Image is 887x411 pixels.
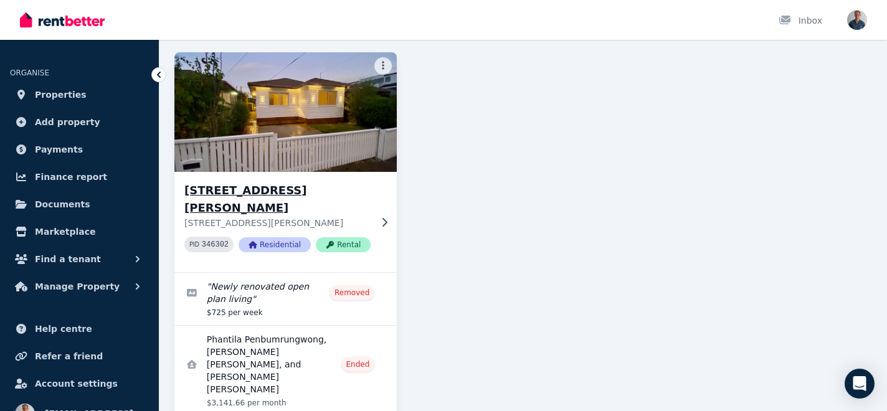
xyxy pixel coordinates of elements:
[35,87,87,102] span: Properties
[35,376,118,391] span: Account settings
[845,369,875,399] div: Open Intercom Messenger
[239,237,311,252] span: Residential
[10,137,149,162] a: Payments
[189,241,199,248] small: PID
[35,349,103,364] span: Refer a friend
[20,11,105,29] img: RentBetter
[10,110,149,135] a: Add property
[10,219,149,244] a: Marketplace
[184,217,371,229] p: [STREET_ADDRESS][PERSON_NAME]
[35,197,90,212] span: Documents
[35,224,95,239] span: Marketplace
[174,52,397,272] a: 3 Dudley Street, Footscray[STREET_ADDRESS][PERSON_NAME][STREET_ADDRESS][PERSON_NAME]PID 346302Res...
[202,240,229,249] code: 346302
[35,115,100,130] span: Add property
[10,316,149,341] a: Help centre
[10,192,149,217] a: Documents
[10,82,149,107] a: Properties
[847,10,867,30] img: andrewjscunningham@gmail.com
[184,182,371,217] h3: [STREET_ADDRESS][PERSON_NAME]
[10,274,149,299] button: Manage Property
[174,273,397,325] a: Edit listing: Newly renovated open plan living
[10,371,149,396] a: Account settings
[10,164,149,189] a: Finance report
[169,49,402,175] img: 3 Dudley Street, Footscray
[35,169,107,184] span: Finance report
[374,57,392,75] button: More options
[35,142,83,157] span: Payments
[779,14,822,27] div: Inbox
[35,252,101,267] span: Find a tenant
[10,68,49,77] span: ORGANISE
[35,321,92,336] span: Help centre
[10,344,149,369] a: Refer a friend
[35,279,120,294] span: Manage Property
[316,237,371,252] span: Rental
[10,247,149,272] button: Find a tenant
